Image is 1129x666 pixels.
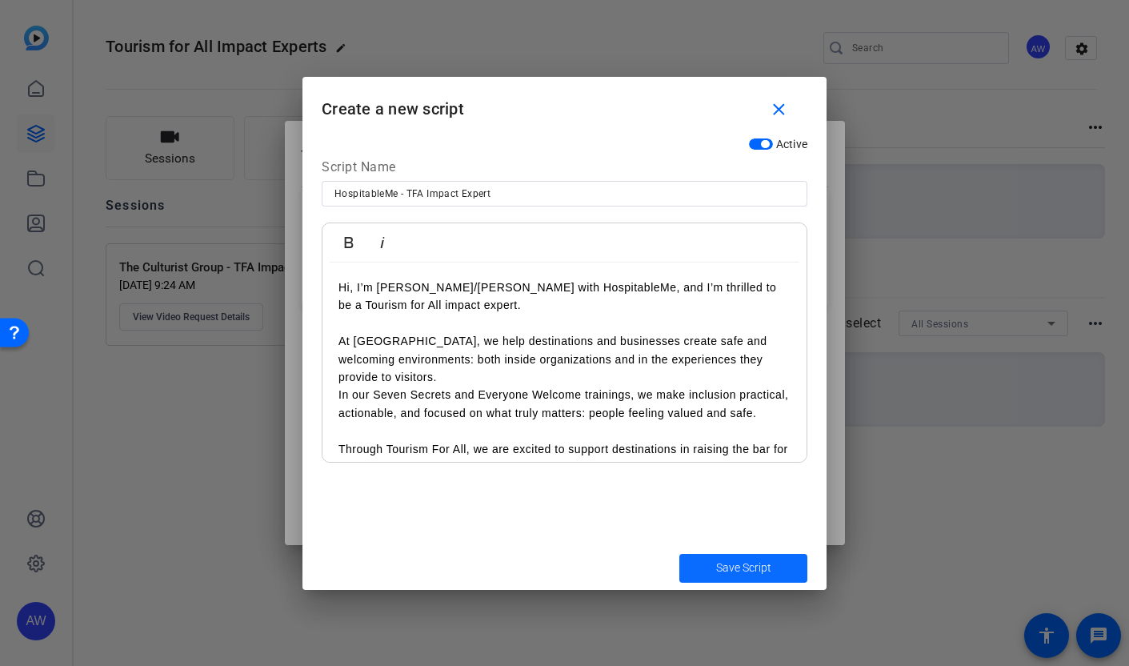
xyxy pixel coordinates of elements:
[334,227,364,259] button: Bold (Ctrl+B)
[338,422,791,494] p: Through Tourism For All, we are excited to support destinations in raising the bar for both workp...
[338,279,791,332] p: Hi, I’m [PERSON_NAME]/[PERSON_NAME] with HospitableMe, and I’m thrilled to be a Tourism for All i...
[367,227,398,259] button: Italic (Ctrl+I)
[322,158,807,182] div: Script Name
[776,138,808,150] span: Active
[716,560,771,576] span: Save Script
[338,386,791,422] p: In our Seven Secrets and Everyone Welcome trainings, we make inclusion practical, actionable, and...
[679,554,807,583] button: Save Script
[302,77,827,129] h1: Create a new script
[334,184,795,203] input: Enter Script Name
[338,332,791,386] p: At [GEOGRAPHIC_DATA], we help destinations and businesses create safe and welcoming environments:...
[769,100,789,120] mat-icon: close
